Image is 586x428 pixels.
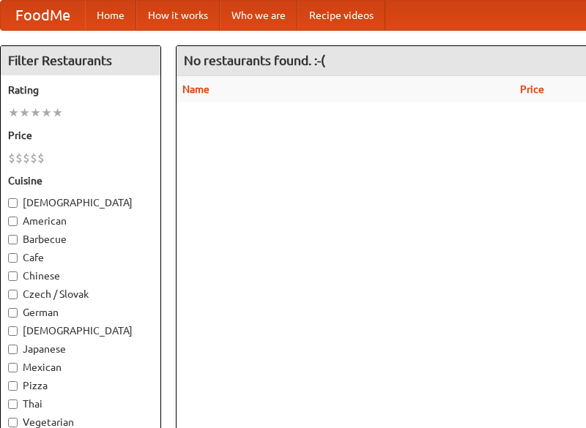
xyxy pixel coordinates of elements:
li: $ [8,150,15,166]
input: German [8,308,18,318]
input: American [8,217,18,226]
input: Czech / Slovak [8,290,18,299]
label: Mexican [8,360,153,375]
input: Japanese [8,345,18,354]
input: Vegetarian [8,418,18,427]
li: $ [30,150,37,166]
label: Barbecue [8,232,153,247]
input: Pizza [8,381,18,391]
h5: Cuisine [8,173,153,188]
label: [DEMOGRAPHIC_DATA] [8,323,153,338]
li: $ [23,150,30,166]
input: Thai [8,399,18,409]
label: Cafe [8,250,153,265]
a: Recipe videos [297,1,385,30]
label: German [8,305,153,320]
input: Chinese [8,271,18,281]
a: How it works [136,1,220,30]
label: Thai [8,397,153,411]
a: Name [182,83,209,95]
a: FoodMe [1,1,85,30]
label: Chinese [8,269,153,283]
h5: Rating [8,83,153,97]
label: [DEMOGRAPHIC_DATA] [8,195,153,210]
a: Who we are [220,1,297,30]
li: $ [37,150,45,166]
label: Czech / Slovak [8,287,153,301]
input: Barbecue [8,235,18,244]
input: [DEMOGRAPHIC_DATA] [8,198,18,208]
label: American [8,214,153,228]
li: ★ [30,105,41,121]
a: Home [85,1,136,30]
h4: Filter Restaurants [1,46,160,75]
li: ★ [41,105,52,121]
li: ★ [19,105,30,121]
h5: Price [8,128,153,143]
a: Price [520,83,544,95]
li: ★ [8,105,19,121]
li: $ [15,150,23,166]
ng-pluralize: No restaurants found. :-( [184,53,325,67]
input: Mexican [8,363,18,372]
input: [DEMOGRAPHIC_DATA] [8,326,18,336]
label: Japanese [8,342,153,356]
li: ★ [52,105,63,121]
label: Pizza [8,378,153,393]
input: Cafe [8,253,18,263]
